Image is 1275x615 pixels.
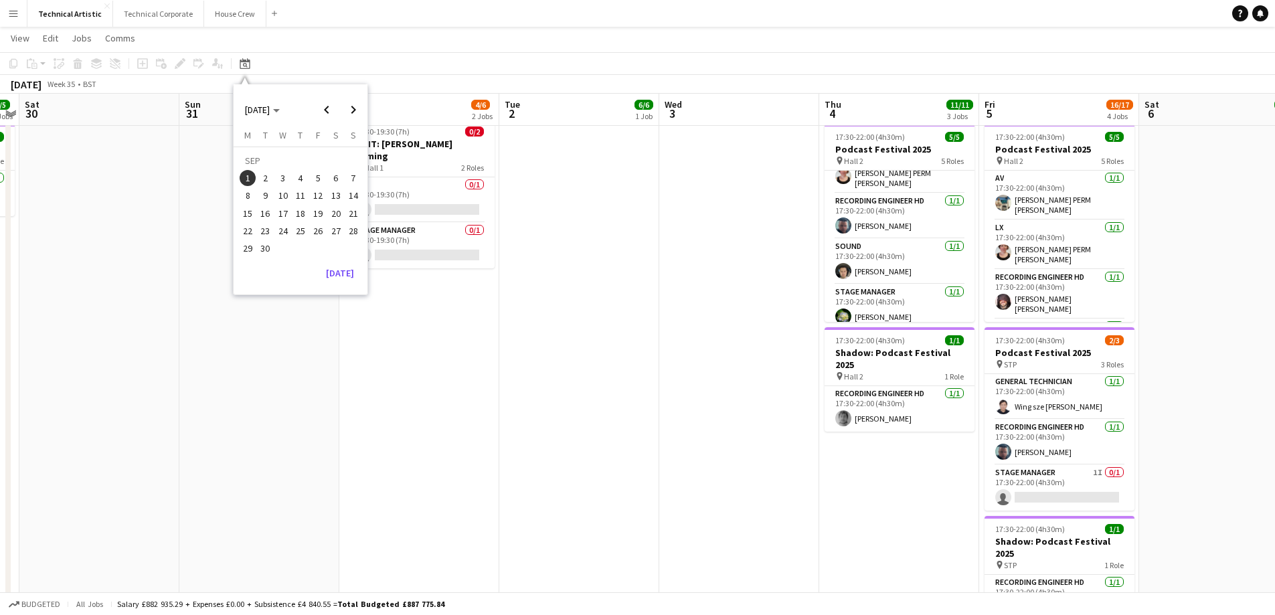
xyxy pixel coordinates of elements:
a: Comms [100,29,141,47]
span: F [316,129,321,141]
span: 4 [823,106,841,121]
span: 1 Role [1104,560,1124,570]
span: 17:30-22:00 (4h30m) [835,335,905,345]
div: 4 Jobs [1107,111,1132,121]
span: 27 [328,223,344,239]
span: 10 [275,188,291,204]
div: 1 Job [635,111,653,121]
span: 0/2 [465,126,484,137]
button: 08-09-2025 [239,187,256,204]
span: 30 [258,240,274,256]
button: Budgeted [7,597,62,612]
app-card-role: LX0/112:30-19:30 (7h) [345,177,495,223]
span: 5/5 [945,132,964,142]
div: 17:30-22:00 (4h30m)2/3Podcast Festival 2025 STP3 RolesGeneral Technician1/117:30-22:00 (4h30m)Win... [985,327,1134,511]
div: 17:30-22:00 (4h30m)1/1Shadow: Podcast Festival 2025 Hall 21 RoleRecording Engineer HD1/117:30-22:... [825,327,974,432]
span: 3 [275,170,291,186]
span: 25 [292,223,309,239]
button: 26-09-2025 [309,222,327,240]
button: 09-09-2025 [256,187,274,204]
a: Jobs [66,29,97,47]
span: 5 Roles [941,156,964,166]
button: 10-09-2025 [274,187,292,204]
span: Hall 2 [1004,156,1023,166]
button: 13-09-2025 [327,187,344,204]
span: 22 [240,223,256,239]
span: 17:30-22:00 (4h30m) [995,132,1065,142]
button: 05-09-2025 [309,169,327,187]
span: [DATE] [245,104,270,116]
span: Wed [665,98,682,110]
span: 21 [345,205,361,222]
span: 12:30-19:30 (7h) [355,126,410,137]
span: 16 [258,205,274,222]
button: 22-09-2025 [239,222,256,240]
span: 8 [240,188,256,204]
span: All jobs [74,599,106,609]
span: Hall 2 [844,156,863,166]
span: S [333,129,339,141]
span: 1 [240,170,256,186]
button: 18-09-2025 [292,205,309,222]
span: 6 [328,170,344,186]
button: 15-09-2025 [239,205,256,222]
span: 6 [1142,106,1159,121]
app-card-role: Stage Manager0/112:30-19:30 (7h) [345,223,495,268]
span: Thu [825,98,841,110]
span: Tue [505,98,520,110]
button: 21-09-2025 [345,205,362,222]
span: 18 [292,205,309,222]
button: 20-09-2025 [327,205,344,222]
h3: Shadow: Podcast Festival 2025 [825,347,974,371]
span: 1 Role [944,371,964,381]
h3: Podcast Festival 2025 [985,347,1134,359]
span: 29 [240,240,256,256]
span: 5 [310,170,326,186]
button: 17-09-2025 [274,205,292,222]
span: 2 [258,170,274,186]
h3: Podcast Festival 2025 [985,143,1134,155]
span: 12 [310,188,326,204]
span: Budgeted [21,600,60,609]
span: 16/17 [1106,100,1133,110]
span: Jobs [72,32,92,44]
span: 3 Roles [1101,359,1124,369]
button: Choose month and year [240,98,285,122]
app-card-role: General Technician1/117:30-22:00 (4h30m)Wing sze [PERSON_NAME] [985,374,1134,420]
div: 12:30-19:30 (7h)0/2WAIT: [PERSON_NAME] Filming Hall 12 RolesLX0/112:30-19:30 (7h) Stage Manager0/... [345,118,495,268]
div: [DATE] [11,78,41,91]
button: [DATE] [321,262,359,284]
button: 03-09-2025 [274,169,292,187]
span: 5 Roles [1101,156,1124,166]
span: 23 [258,223,274,239]
span: Hall 1 [364,163,384,173]
div: BST [83,79,96,89]
button: 14-09-2025 [345,187,362,204]
span: 30 [23,106,39,121]
button: 12-09-2025 [309,187,327,204]
span: 15 [240,205,256,222]
div: 3 Jobs [947,111,972,121]
app-card-role: LX1/117:30-22:00 (4h30m)[PERSON_NAME] PERM [PERSON_NAME] [985,220,1134,270]
span: Week 35 [44,79,78,89]
button: 23-09-2025 [256,222,274,240]
div: 2 Jobs [472,111,493,121]
span: 9 [258,188,274,204]
app-card-role: AV1/117:30-22:00 (4h30m)[PERSON_NAME] PERM [PERSON_NAME] [985,171,1134,220]
app-job-card: 17:30-22:00 (4h30m)5/5Podcast Festival 2025 Hall 25 RolesAV1/117:30-22:00 (4h30m)[PERSON_NAME] PE... [985,124,1134,322]
span: 4/6 [471,100,490,110]
app-card-role: Recording Engineer HD1/117:30-22:00 (4h30m)[PERSON_NAME] [825,386,974,432]
button: 29-09-2025 [239,240,256,257]
app-card-role: Stage Manager1I0/117:30-22:00 (4h30m) [985,465,1134,511]
span: 17:30-22:00 (4h30m) [995,524,1065,534]
app-card-role: Recording Engineer HD1/117:30-22:00 (4h30m)[PERSON_NAME] [985,420,1134,465]
span: 19 [310,205,326,222]
span: 4 [292,170,309,186]
span: Sat [25,98,39,110]
span: 26 [310,223,326,239]
div: 17:30-22:00 (4h30m)5/5Podcast Festival 2025 Hall 25 Roles[PERSON_NAME] PERM [PERSON_NAME]LX1/117:... [825,124,974,322]
button: 28-09-2025 [345,222,362,240]
span: 2/3 [1105,335,1124,345]
span: 5/5 [1105,132,1124,142]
